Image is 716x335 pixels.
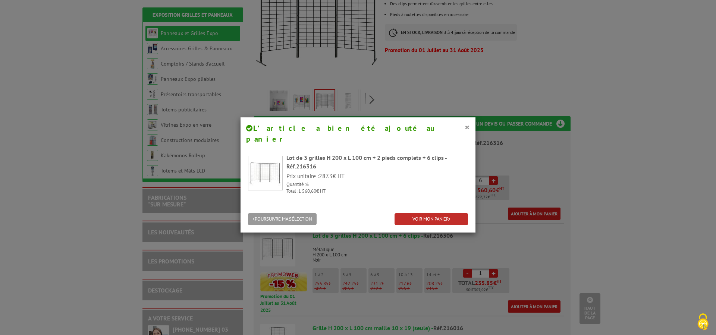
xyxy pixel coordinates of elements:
[286,188,468,195] p: Total : € HT
[319,172,333,180] span: 287.3
[298,188,316,194] span: 1 560,60
[286,181,468,188] p: Quantité :
[694,313,712,331] img: Cookies (fenêtre modale)
[465,122,470,132] button: ×
[690,310,716,335] button: Cookies (fenêtre modale)
[286,172,468,180] p: Prix unitaire : € HT
[286,154,468,171] div: Lot de 3 grilles H 200 x L 100 cm + 2 pieds complets + 6 clips -
[286,162,316,170] span: Réf.216316
[246,123,470,144] h4: L’article a bien été ajouté au panier
[395,213,468,225] a: VOIR MON PANIER
[248,213,317,225] button: POURSUIVRE MA SÉLECTION
[306,181,309,187] span: 6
